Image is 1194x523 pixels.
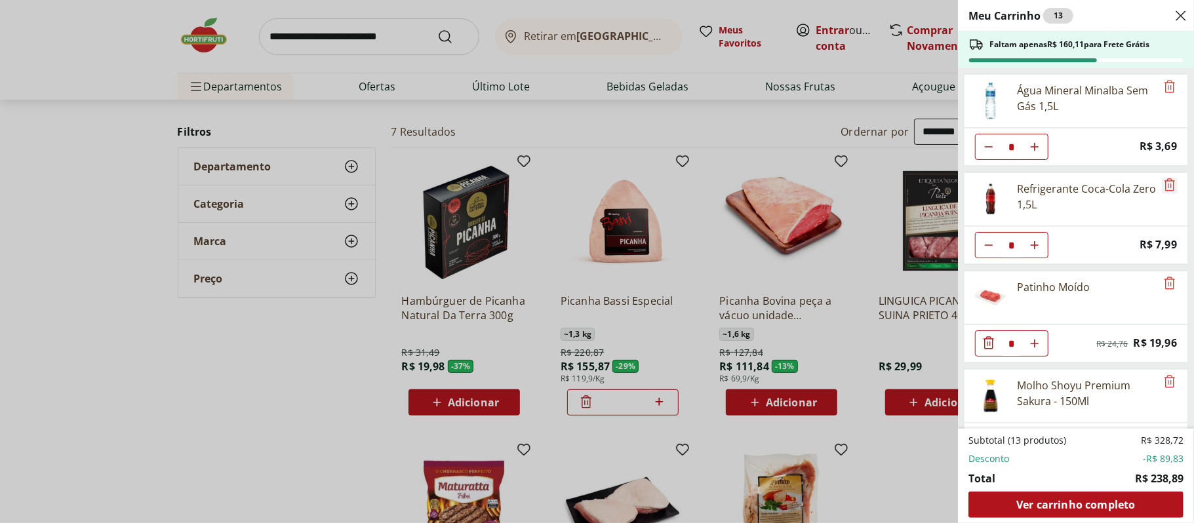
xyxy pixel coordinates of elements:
[1162,178,1178,193] button: Remove
[976,232,1002,258] button: Diminuir Quantidade
[972,378,1009,414] img: Principal
[968,492,1184,518] a: Ver carrinho completo
[1022,330,1048,357] button: Aumentar Quantidade
[968,452,1009,465] span: Desconto
[968,434,1066,447] span: Subtotal (13 produtos)
[1162,374,1178,390] button: Remove
[1140,138,1177,155] span: R$ 3,69
[968,8,1073,24] h2: Meu Carrinho
[1140,236,1177,254] span: R$ 7,99
[976,330,1002,357] button: Diminuir Quantidade
[1002,233,1022,258] input: Quantidade Atual
[1016,499,1135,510] span: Ver carrinho completo
[1017,279,1090,295] div: Patinho Moído
[1162,276,1178,292] button: Remove
[976,134,1002,160] button: Diminuir Quantidade
[1097,339,1128,349] span: R$ 24,76
[968,471,995,486] span: Total
[989,39,1149,50] span: Faltam apenas R$ 160,11 para Frete Grátis
[1022,232,1048,258] button: Aumentar Quantidade
[1017,181,1156,212] div: Refrigerante Coca-Cola Zero 1,5L
[972,279,1009,316] img: Patinho Moído
[1162,79,1178,95] button: Remove
[1043,8,1073,24] div: 13
[1017,378,1156,409] div: Molho Shoyu Premium Sakura - 150Ml
[1143,452,1184,465] span: -R$ 89,83
[1141,434,1184,447] span: R$ 328,72
[1134,334,1177,352] span: R$ 19,96
[1002,331,1022,356] input: Quantidade Atual
[1017,83,1156,114] div: Água Mineral Minalba Sem Gás 1,5L
[1022,134,1048,160] button: Aumentar Quantidade
[1135,471,1184,486] span: R$ 238,89
[1002,134,1022,159] input: Quantidade Atual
